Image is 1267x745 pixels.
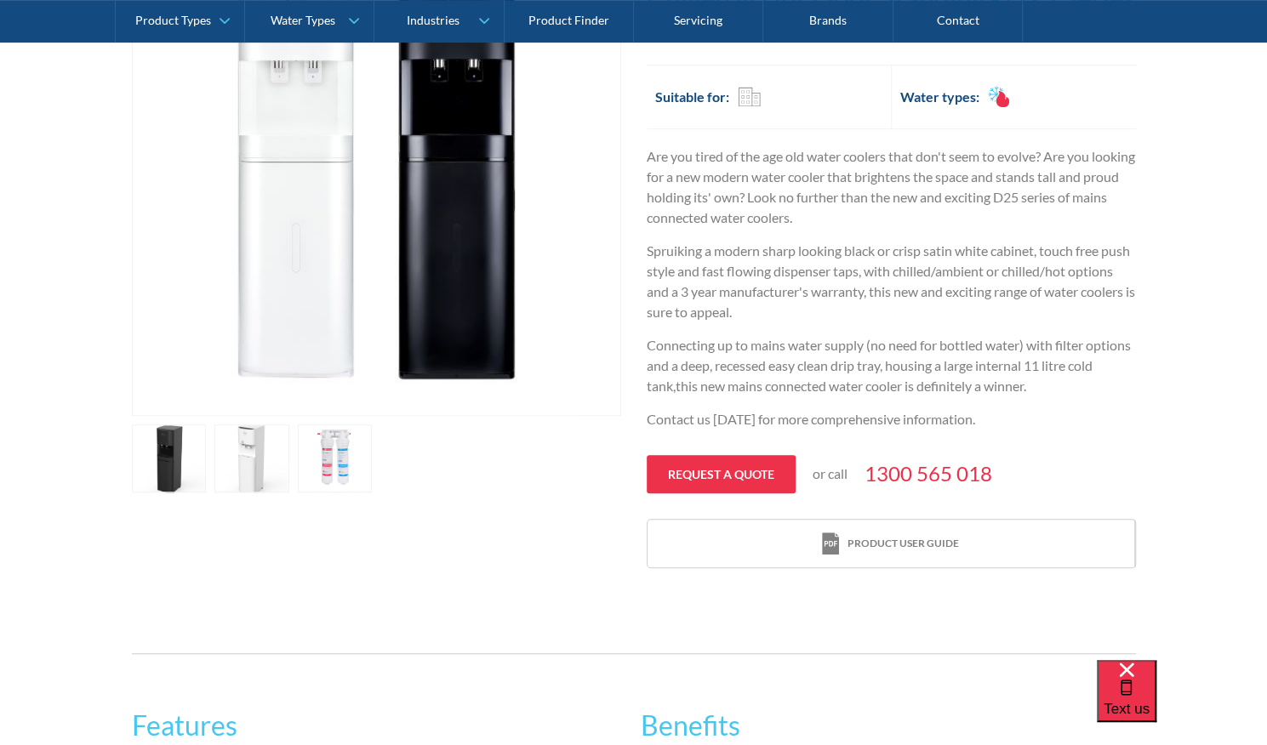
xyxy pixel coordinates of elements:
div: Water Types [271,14,335,28]
a: print iconProduct user guide [648,520,1134,568]
h2: Water types: [900,87,979,107]
a: 1300 565 018 [865,458,992,489]
strong: Product Code: [647,29,734,45]
div: Product user guide [848,536,959,551]
p: Spruiking a modern sharp looking black or crisp satin white cabinet, touch free push style and fa... [647,241,1136,322]
div: Industries [406,14,459,28]
h2: Suitable for: [655,87,729,107]
img: print icon [822,532,839,555]
p: Contact us [DATE] for more comprehensive information. [647,409,1136,429]
a: open lightbox [132,424,207,492]
p: Are you tired of the age old water coolers that don't seem to evolve? Are you looking for a new m... [647,146,1136,228]
a: open lightbox [214,424,289,492]
p: or call [813,463,848,484]
a: open lightbox [298,424,373,492]
div: Product Types [135,14,211,28]
p: Connecting up to mains water supply (no need for bottled water) with filter options and a deep, r... [647,335,1136,396]
a: Request a quote [647,455,796,493]
iframe: podium webchat widget bubble [1097,660,1267,745]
